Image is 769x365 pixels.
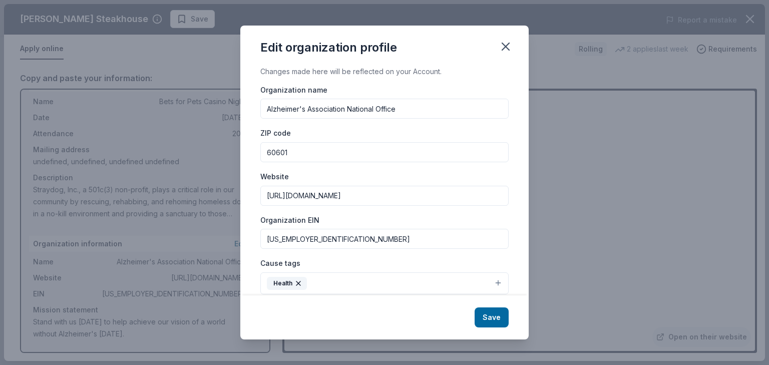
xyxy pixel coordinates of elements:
input: 12-3456789 [260,229,509,249]
div: Changes made here will be reflected on your Account. [260,66,509,78]
button: Save [475,307,509,327]
div: Edit organization profile [260,40,397,56]
label: Cause tags [260,258,300,268]
label: ZIP code [260,128,291,138]
label: Organization EIN [260,215,319,225]
div: Health [267,277,307,290]
label: Website [260,172,289,182]
button: Health [260,272,509,294]
label: Organization name [260,85,327,95]
input: 12345 (U.S. only) [260,142,509,162]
